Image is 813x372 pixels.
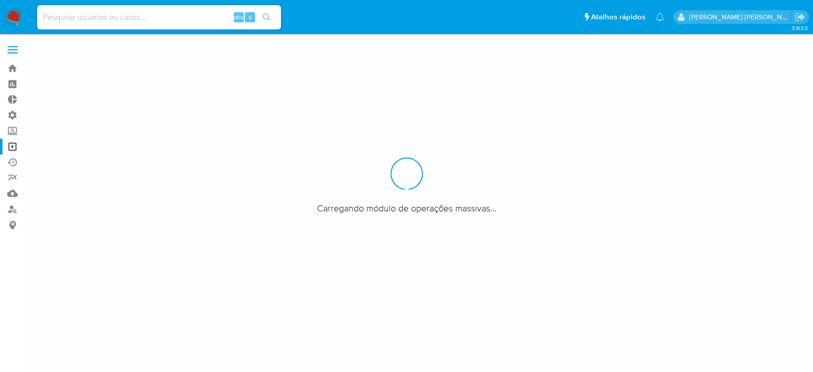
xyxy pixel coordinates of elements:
[591,12,645,22] span: Atalhos rápidos
[37,11,281,24] input: Pesquise usuários ou casos...
[795,12,805,22] a: Sair
[689,12,792,22] p: andrea.asantos@mercadopago.com.br
[317,202,496,214] span: Carregando módulo de operações massivas...
[230,12,247,22] span: option
[248,12,252,22] span: s
[655,13,664,21] a: Notificações
[256,10,277,24] button: search-icon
